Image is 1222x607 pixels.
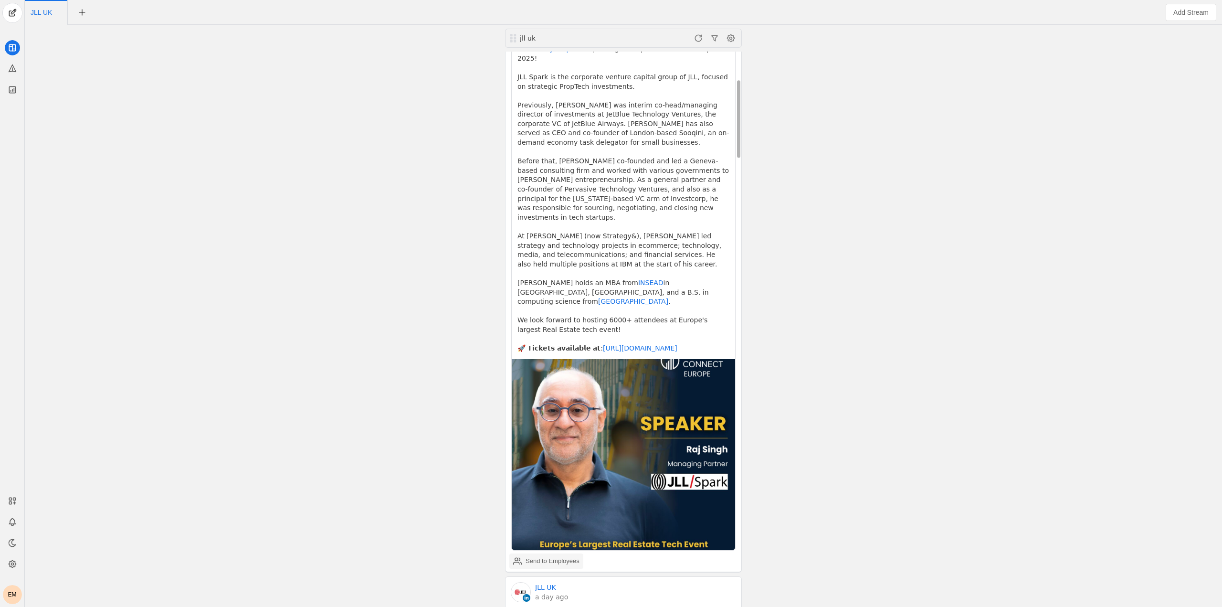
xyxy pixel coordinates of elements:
[603,344,677,352] a: [URL][DOMAIN_NAME]
[519,33,633,43] div: jll uk
[511,583,530,602] img: cache
[517,35,729,353] pre: 💥𝗦𝗽𝗲𝗮𝗸𝗲𝗿 𝗔𝗻𝗻𝗼𝘂𝗻𝗰𝗲𝗺𝗲𝗻𝘁: , Managing Partner at is speaking at PropTech Connect Europe 2025! JLL Spa...
[598,298,668,305] a: [GEOGRAPHIC_DATA]
[520,33,633,43] div: jll uk
[1166,4,1216,21] button: Add Stream
[526,556,579,566] div: Send to Employees
[3,585,22,604] button: EM
[535,583,556,592] a: JLL UK
[638,279,664,287] a: INSEAD
[74,8,91,16] app-icon-button: New Tab
[535,592,568,602] a: a day ago
[509,554,583,569] button: Send to Employees
[512,359,735,550] img: undefined
[1173,8,1209,17] span: Add Stream
[31,9,52,16] span: Click to edit name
